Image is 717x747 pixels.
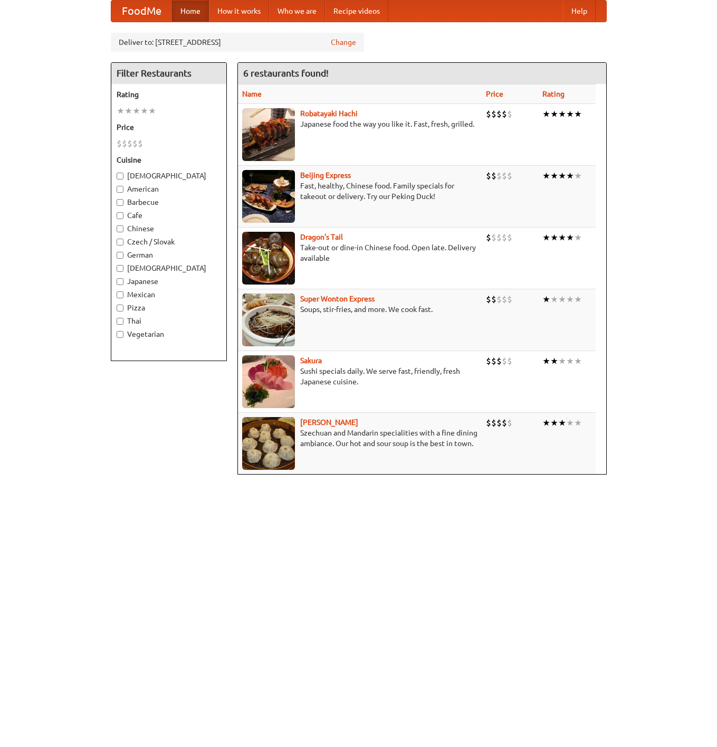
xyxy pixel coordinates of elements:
[138,138,143,149] li: $
[125,105,132,117] li: ★
[242,232,295,285] img: dragon.jpg
[486,170,491,182] li: $
[111,63,226,84] h4: Filter Restaurants
[117,197,221,207] label: Barbecue
[491,355,496,367] li: $
[209,1,269,22] a: How it works
[117,289,221,300] label: Mexican
[117,105,125,117] li: ★
[117,138,122,149] li: $
[542,355,550,367] li: ★
[491,294,496,305] li: $
[117,302,221,313] label: Pizza
[148,105,156,117] li: ★
[242,294,295,346] img: superwonton.jpg
[566,108,574,120] li: ★
[558,170,566,182] li: ★
[242,108,295,161] img: robatayaki.jpg
[496,108,502,120] li: $
[566,232,574,243] li: ★
[117,291,123,298] input: Mexican
[507,108,512,120] li: $
[496,294,502,305] li: $
[491,417,496,429] li: $
[122,138,127,149] li: $
[502,294,507,305] li: $
[550,232,558,243] li: ★
[486,232,491,243] li: $
[566,170,574,182] li: ★
[502,170,507,182] li: $
[558,232,566,243] li: ★
[566,417,574,429] li: ★
[300,109,358,118] a: Robatayaki Hachi
[507,294,512,305] li: $
[140,105,148,117] li: ★
[542,90,565,98] a: Rating
[502,108,507,120] li: $
[502,355,507,367] li: $
[486,90,503,98] a: Price
[117,331,123,338] input: Vegetarian
[491,232,496,243] li: $
[117,155,221,165] h5: Cuisine
[117,250,221,260] label: German
[300,418,358,427] a: [PERSON_NAME]
[132,105,140,117] li: ★
[491,170,496,182] li: $
[117,278,123,285] input: Japanese
[117,265,123,272] input: [DEMOGRAPHIC_DATA]
[558,355,566,367] li: ★
[300,295,375,303] a: Super Wonton Express
[542,108,550,120] li: ★
[574,294,582,305] li: ★
[507,170,512,182] li: $
[566,355,574,367] li: ★
[496,355,502,367] li: $
[496,417,502,429] li: $
[542,170,550,182] li: ★
[117,316,221,326] label: Thai
[117,305,123,311] input: Pizza
[558,294,566,305] li: ★
[242,366,478,387] p: Sushi specials daily. We serve fast, friendly, fresh Japanese cuisine.
[117,212,123,219] input: Cafe
[507,417,512,429] li: $
[117,89,221,100] h5: Rating
[117,210,221,221] label: Cafe
[242,242,478,263] p: Take-out or dine-in Chinese food. Open late. Delivery available
[507,355,512,367] li: $
[269,1,325,22] a: Who we are
[117,329,221,339] label: Vegetarian
[574,108,582,120] li: ★
[486,294,491,305] li: $
[574,232,582,243] li: ★
[496,170,502,182] li: $
[563,1,596,22] a: Help
[542,294,550,305] li: ★
[117,186,123,193] input: American
[242,119,478,129] p: Japanese food the way you like it. Fast, fresh, grilled.
[300,233,343,241] a: Dragon's Tail
[242,304,478,315] p: Soups, stir-fries, and more. We cook fast.
[111,33,364,52] div: Deliver to: [STREET_ADDRESS]
[550,170,558,182] li: ★
[502,232,507,243] li: $
[550,294,558,305] li: ★
[550,417,558,429] li: ★
[300,171,351,179] a: Beijing Express
[507,232,512,243] li: $
[117,263,221,273] label: [DEMOGRAPHIC_DATA]
[117,239,123,245] input: Czech / Slovak
[117,173,123,179] input: [DEMOGRAPHIC_DATA]
[550,355,558,367] li: ★
[117,184,221,194] label: American
[486,417,491,429] li: $
[574,355,582,367] li: ★
[491,108,496,120] li: $
[172,1,209,22] a: Home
